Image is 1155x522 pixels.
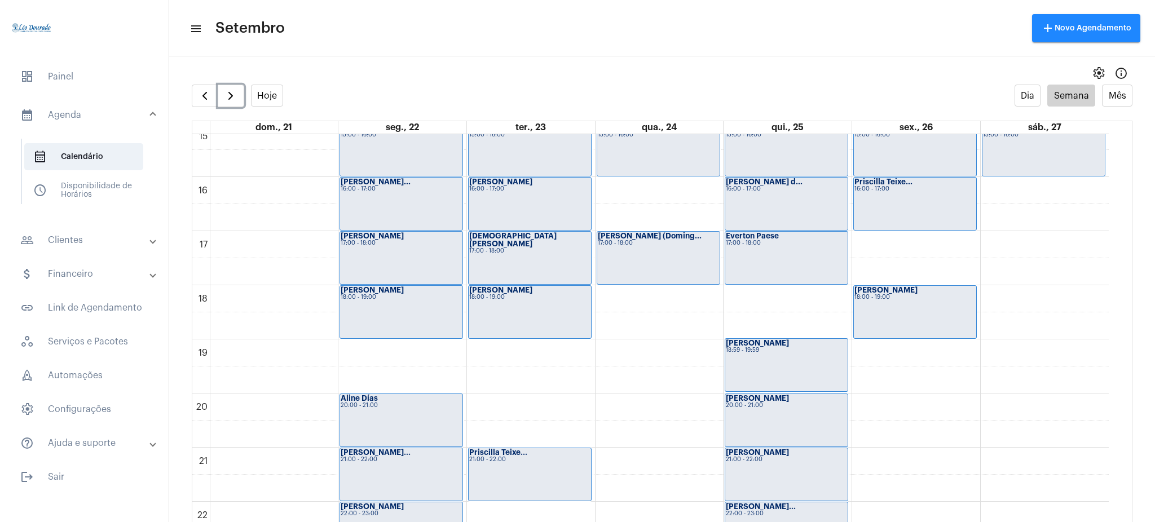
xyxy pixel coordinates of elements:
[726,503,796,510] strong: [PERSON_NAME]...
[854,186,976,192] div: 16:00 - 17:00
[854,132,976,138] div: 15:00 - 16:00
[640,121,679,134] a: 24 de setembro de 2025
[726,457,847,463] div: 21:00 - 22:00
[341,457,462,463] div: 21:00 - 22:00
[192,85,218,107] button: Semana Anterior
[20,301,34,315] mat-icon: sidenav icon
[1110,62,1132,85] button: Info
[383,121,421,134] a: 22 de setembro de 2025
[7,430,169,457] mat-expansion-panel-header: sidenav iconAjuda e suporte
[469,457,590,463] div: 21:00 - 22:00
[726,347,847,353] div: 18:59 - 19:59
[341,511,462,517] div: 22:00 - 23:00
[469,132,590,138] div: 15:00 - 16:00
[1092,67,1105,80] span: settings
[215,19,285,37] span: Setembro
[196,185,210,196] div: 16
[1087,62,1110,85] button: settings
[9,6,54,51] img: 4c910ca3-f26c-c648-53c7-1a2041c6e520.jpg
[11,328,157,355] span: Serviços e Pacotes
[218,85,244,107] button: Próximo Semana
[20,436,151,450] mat-panel-title: Ajuda e suporte
[341,402,462,409] div: 20:00 - 21:00
[726,240,847,246] div: 17:00 - 18:00
[598,132,719,138] div: 15:00 - 16:00
[341,449,411,456] strong: [PERSON_NAME]...
[341,286,404,294] strong: [PERSON_NAME]
[469,248,590,254] div: 17:00 - 18:00
[20,70,34,83] span: sidenav icon
[469,178,532,185] strong: [PERSON_NAME]
[20,267,34,281] mat-icon: sidenav icon
[251,85,284,107] button: Hoje
[341,240,462,246] div: 17:00 - 18:00
[341,503,404,510] strong: [PERSON_NAME]
[469,186,590,192] div: 16:00 - 17:00
[11,396,157,423] span: Configurações
[1026,121,1064,134] a: 27 de setembro de 2025
[1041,21,1055,35] mat-icon: add
[20,470,34,484] mat-icon: sidenav icon
[24,143,143,170] span: Calendário
[726,395,789,402] strong: [PERSON_NAME]
[11,294,157,321] span: Link de Agendamento
[1114,67,1128,80] mat-icon: Info
[11,362,157,389] span: Automações
[7,227,169,254] mat-expansion-panel-header: sidenav iconClientes
[20,335,34,348] span: sidenav icon
[341,395,378,402] strong: Aline Días
[726,511,847,517] div: 22:00 - 23:00
[7,97,169,133] mat-expansion-panel-header: sidenav iconAgenda
[196,294,210,304] div: 18
[7,133,169,220] div: sidenav iconAgenda
[726,449,789,456] strong: [PERSON_NAME]
[341,186,462,192] div: 16:00 - 17:00
[20,267,151,281] mat-panel-title: Financeiro
[1047,85,1095,107] button: Semana
[33,150,47,163] span: sidenav icon
[726,339,789,347] strong: [PERSON_NAME]
[33,184,47,197] span: sidenav icon
[726,178,803,185] strong: [PERSON_NAME] d...
[194,402,210,412] div: 20
[469,286,532,294] strong: [PERSON_NAME]
[7,260,169,287] mat-expansion-panel-header: sidenav iconFinanceiro
[726,402,847,409] div: 20:00 - 21:00
[854,294,976,300] div: 18:00 - 19:00
[11,463,157,490] span: Sair
[20,108,34,122] mat-icon: sidenav icon
[253,121,294,134] a: 21 de setembro de 2025
[24,177,143,204] span: Disponibilidade de Horários
[189,22,201,36] mat-icon: sidenav icon
[897,121,935,134] a: 26 de setembro de 2025
[1041,24,1131,32] span: Novo Agendamento
[341,294,462,300] div: 18:00 - 19:00
[197,240,210,250] div: 17
[769,121,806,134] a: 25 de setembro de 2025
[341,132,462,138] div: 15:00 - 16:00
[1032,14,1140,42] button: Novo Agendamento
[20,233,151,247] mat-panel-title: Clientes
[20,402,34,416] span: sidenav icon
[598,232,702,240] strong: [PERSON_NAME] (Doming...
[11,63,157,90] span: Painel
[469,232,557,247] strong: [DEMOGRAPHIC_DATA][PERSON_NAME]
[20,233,34,247] mat-icon: sidenav icon
[726,132,847,138] div: 15:00 - 16:00
[341,178,411,185] strong: [PERSON_NAME]...
[197,131,210,141] div: 15
[854,178,912,185] strong: Priscilla Teixe...
[469,294,590,300] div: 18:00 - 19:00
[341,232,404,240] strong: [PERSON_NAME]
[726,186,847,192] div: 16:00 - 17:00
[195,510,210,520] div: 22
[854,286,918,294] strong: [PERSON_NAME]
[726,232,779,240] strong: Everton Paese
[1015,85,1041,107] button: Dia
[469,449,527,456] strong: Priscilla Teixe...
[598,240,719,246] div: 17:00 - 18:00
[197,456,210,466] div: 21
[983,132,1105,138] div: 15:00 - 16:00
[513,121,548,134] a: 23 de setembro de 2025
[20,108,151,122] mat-panel-title: Agenda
